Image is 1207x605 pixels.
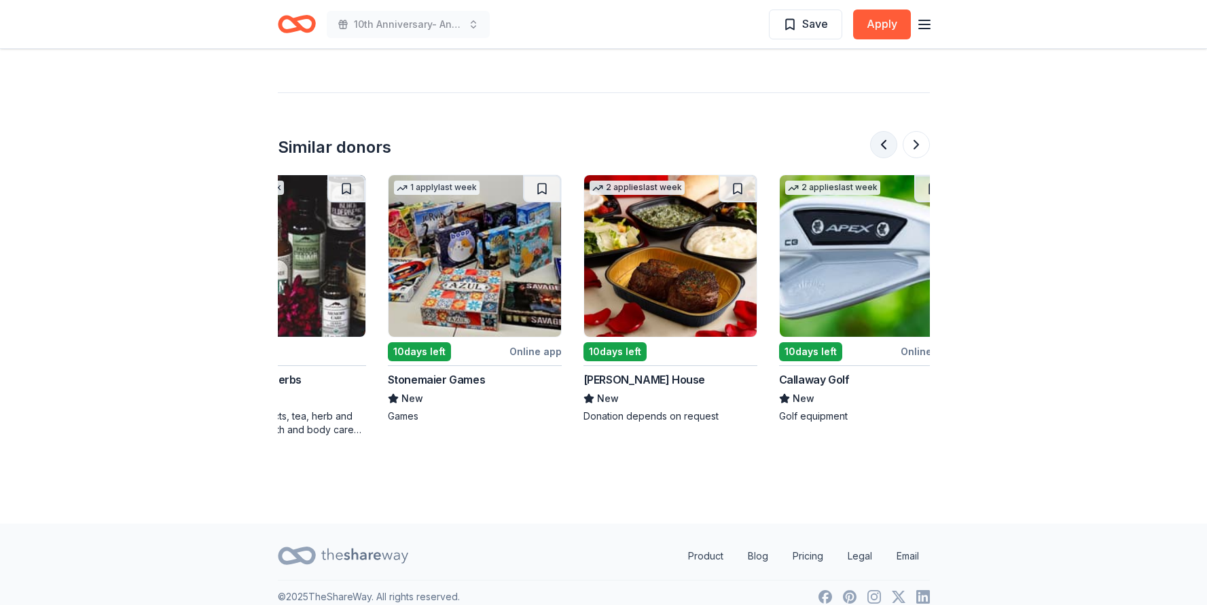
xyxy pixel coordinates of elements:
[278,589,460,605] p: © 2025 TheShareWay. All rights reserved.
[401,390,423,407] span: New
[901,343,953,360] div: Online app
[779,342,842,361] div: 10 days left
[769,10,842,39] button: Save
[779,409,953,423] div: Golf equipment
[677,543,734,570] a: Product
[785,181,880,195] div: 2 applies last week
[837,543,883,570] a: Legal
[590,181,685,195] div: 2 applies last week
[388,342,451,361] div: 10 days left
[779,175,953,423] a: Image for Callaway Golf2 applieslast week10days leftOnline appCallaway GolfNewGolf equipment
[737,543,779,570] a: Blog
[583,371,705,388] div: [PERSON_NAME] House
[388,371,486,388] div: Stonemaier Games
[389,175,561,337] img: Image for Stonemaier Games
[327,11,490,38] button: 10th Anniversary- An Evening of Magic
[354,16,463,33] span: 10th Anniversary- An Evening of Magic
[394,181,480,195] div: 1 apply last week
[853,10,911,39] button: Apply
[886,543,930,570] a: Email
[388,409,562,423] div: Games
[782,543,834,570] a: Pricing
[802,15,828,33] span: Save
[278,136,391,158] div: Similar donors
[192,409,366,437] div: Essential oil products, tea, herb and spice products, bath and body care products, health supplem...
[583,342,647,361] div: 10 days left
[509,343,562,360] div: Online app
[677,543,930,570] nav: quick links
[278,8,316,40] a: Home
[583,409,757,423] div: Donation depends on request
[192,175,366,437] a: Image for Mountain Rose Herbs1 applylast weekDeadline passedMountain Rose HerbsNewEssential oil p...
[583,175,757,423] a: Image for Ruth's Chris Steak House2 applieslast week10days left[PERSON_NAME] HouseNewDonation dep...
[584,175,757,337] img: Image for Ruth's Chris Steak House
[388,175,562,423] a: Image for Stonemaier Games1 applylast week10days leftOnline appStonemaier GamesNewGames
[597,390,619,407] span: New
[793,390,814,407] span: New
[193,175,365,337] img: Image for Mountain Rose Herbs
[780,175,952,337] img: Image for Callaway Golf
[779,371,850,388] div: Callaway Golf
